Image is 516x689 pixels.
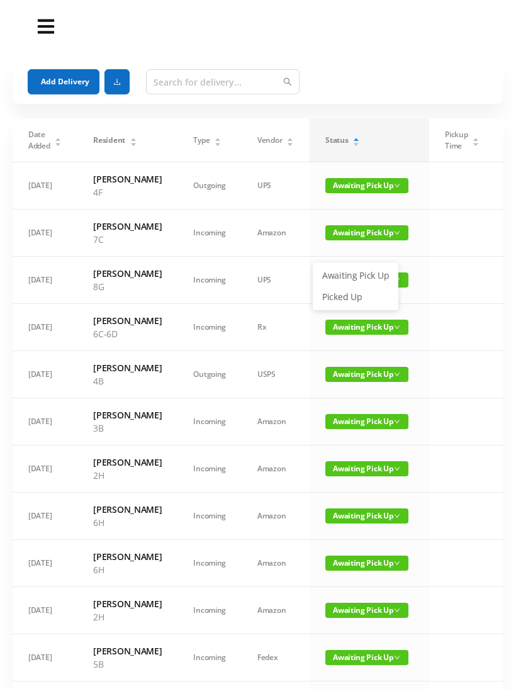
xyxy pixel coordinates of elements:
[13,210,77,257] td: [DATE]
[93,186,162,199] p: 4F
[325,508,408,524] span: Awaiting Pick Up
[394,324,400,330] i: icon: down
[104,69,130,94] button: icon: download
[394,418,400,425] i: icon: down
[130,141,137,145] i: icon: caret-down
[93,658,162,671] p: 5B
[93,563,162,576] p: 6H
[325,461,408,476] span: Awaiting Pick Up
[394,607,400,613] i: icon: down
[177,351,242,398] td: Outgoing
[13,351,77,398] td: [DATE]
[130,136,137,140] i: icon: caret-up
[394,513,400,519] i: icon: down
[394,230,400,236] i: icon: down
[28,69,99,94] button: Add Delivery
[242,493,310,540] td: Amazon
[93,280,162,293] p: 8G
[93,267,162,280] h6: [PERSON_NAME]
[287,141,294,145] i: icon: caret-down
[55,141,62,145] i: icon: caret-down
[353,136,360,140] i: icon: caret-up
[93,374,162,388] p: 4B
[325,320,408,335] span: Awaiting Pick Up
[13,445,77,493] td: [DATE]
[93,361,162,374] h6: [PERSON_NAME]
[13,162,77,210] td: [DATE]
[214,136,222,143] div: Sort
[394,560,400,566] i: icon: down
[325,556,408,571] span: Awaiting Pick Up
[325,367,408,382] span: Awaiting Pick Up
[177,304,242,351] td: Incoming
[55,136,62,140] i: icon: caret-up
[54,136,62,143] div: Sort
[146,69,300,94] input: Search for delivery...
[177,257,242,304] td: Incoming
[325,603,408,618] span: Awaiting Pick Up
[242,587,310,634] td: Amazon
[315,287,396,307] a: Picked Up
[394,654,400,661] i: icon: down
[242,540,310,587] td: Amazon
[177,634,242,681] td: Incoming
[315,266,396,286] a: Awaiting Pick Up
[130,136,137,143] div: Sort
[242,398,310,445] td: Amazon
[325,650,408,665] span: Awaiting Pick Up
[93,644,162,658] h6: [PERSON_NAME]
[93,469,162,482] p: 2H
[13,257,77,304] td: [DATE]
[93,550,162,563] h6: [PERSON_NAME]
[93,516,162,529] p: 6H
[177,210,242,257] td: Incoming
[242,445,310,493] td: Amazon
[394,182,400,189] i: icon: down
[472,136,480,143] div: Sort
[93,314,162,327] h6: [PERSON_NAME]
[352,136,360,143] div: Sort
[177,540,242,587] td: Incoming
[215,141,222,145] i: icon: caret-down
[242,162,310,210] td: UPS
[445,129,468,152] span: Pickup Time
[177,162,242,210] td: Outgoing
[283,77,292,86] i: icon: search
[242,634,310,681] td: Fedex
[93,327,162,340] p: 6C-6D
[286,136,294,143] div: Sort
[13,398,77,445] td: [DATE]
[193,135,210,146] span: Type
[177,587,242,634] td: Incoming
[13,540,77,587] td: [DATE]
[325,414,408,429] span: Awaiting Pick Up
[93,172,162,186] h6: [PERSON_NAME]
[177,493,242,540] td: Incoming
[257,135,282,146] span: Vendor
[28,129,50,152] span: Date Added
[13,493,77,540] td: [DATE]
[394,466,400,472] i: icon: down
[93,233,162,246] p: 7C
[13,587,77,634] td: [DATE]
[93,422,162,435] p: 3B
[473,141,480,145] i: icon: caret-down
[13,634,77,681] td: [DATE]
[177,398,242,445] td: Incoming
[93,456,162,469] h6: [PERSON_NAME]
[13,304,77,351] td: [DATE]
[93,408,162,422] h6: [PERSON_NAME]
[93,610,162,624] p: 2H
[325,225,408,240] span: Awaiting Pick Up
[242,351,310,398] td: USPS
[473,136,480,140] i: icon: caret-up
[93,135,125,146] span: Resident
[287,136,294,140] i: icon: caret-up
[325,178,408,193] span: Awaiting Pick Up
[93,503,162,516] h6: [PERSON_NAME]
[325,135,348,146] span: Status
[353,141,360,145] i: icon: caret-down
[215,136,222,140] i: icon: caret-up
[242,210,310,257] td: Amazon
[93,597,162,610] h6: [PERSON_NAME]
